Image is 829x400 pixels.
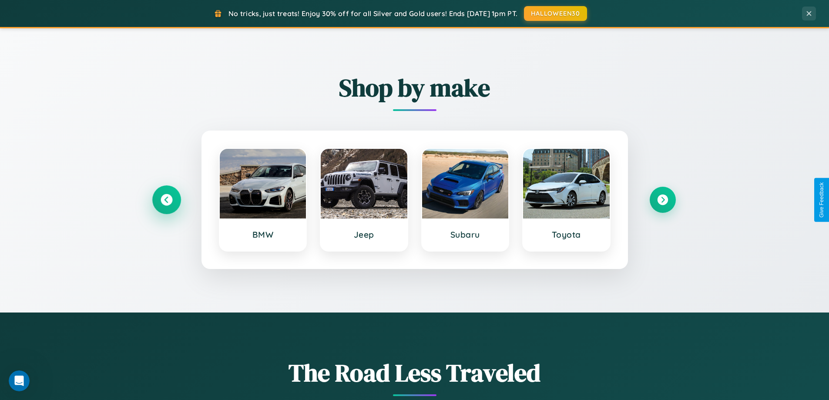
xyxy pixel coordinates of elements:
[228,229,298,240] h3: BMW
[431,229,500,240] h3: Subaru
[154,71,676,104] h2: Shop by make
[329,229,399,240] h3: Jeep
[819,182,825,218] div: Give Feedback
[532,229,601,240] h3: Toyota
[524,6,587,21] button: HALLOWEEN30
[9,370,30,391] iframe: Intercom live chat
[228,9,517,18] span: No tricks, just treats! Enjoy 30% off for all Silver and Gold users! Ends [DATE] 1pm PT.
[154,356,676,390] h1: The Road Less Traveled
